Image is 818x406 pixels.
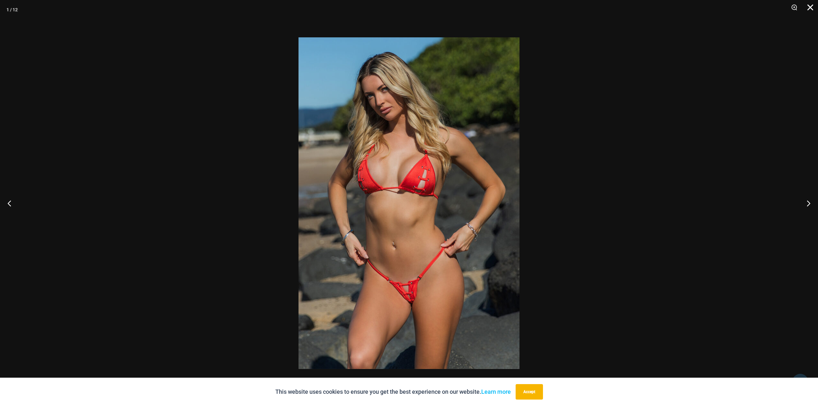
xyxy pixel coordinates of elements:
div: 1 / 12 [6,5,18,14]
p: This website uses cookies to ensure you get the best experience on our website. [275,387,511,397]
button: Next [794,187,818,219]
button: Accept [516,384,543,400]
img: Link Tangello 3070 Tri Top 4580 Micro 01 [299,37,519,369]
a: Learn more [481,388,511,395]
